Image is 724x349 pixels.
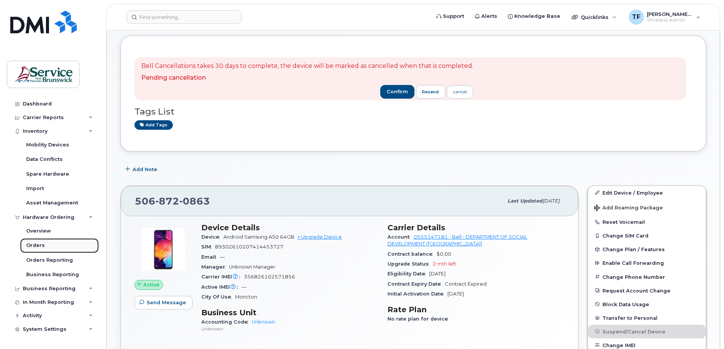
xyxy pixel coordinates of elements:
[588,256,706,270] button: Enable Call Forwarding
[581,14,609,20] span: Quicklinks
[215,244,283,250] span: 89302610207414453727
[594,205,663,212] span: Add Roaming Package
[431,9,469,24] a: Support
[447,85,473,99] a: cancel
[647,17,692,23] span: Wireless Admin
[647,11,692,17] span: [PERSON_NAME] (SD/DS)
[387,291,447,297] span: Initial Activation Date
[201,223,378,232] h3: Device Details
[387,261,433,267] span: Upgrade Status
[387,281,445,287] span: Contract Expiry Date
[141,227,186,272] img: image20231002-3703462-1qu0sfr.jpeg
[588,325,706,338] button: Suspend/Cancel Device
[433,261,456,267] span: 2 mth left
[141,74,473,82] p: Pending cancellation
[201,264,229,270] span: Manager
[133,166,157,173] span: Add Note
[503,9,566,24] a: Knowledge Base
[135,195,210,207] span: 506
[588,229,706,242] button: Change SIM Card
[387,305,564,314] h3: Rate Plan
[147,299,186,306] span: Send Message
[201,234,223,240] span: Device
[387,251,436,257] span: Contract balance
[602,260,664,266] span: Enable Call Forwarding
[229,264,275,270] span: Unknown Manager
[244,274,295,280] span: 356826102571856
[453,88,467,95] div: cancel
[542,198,560,204] span: [DATE]
[387,316,452,322] span: No rate plan for device
[602,329,666,334] span: Suspend/Cancel Device
[387,234,527,247] a: 0555147181 - Bell - DEPARTMENT OF SOCIAL DEVELOPMENT ([GEOGRAPHIC_DATA])
[141,62,473,71] p: Bell Cancellations takes 30 days to complete, the device will be marked as cancelled when that is...
[201,254,220,260] span: Email
[387,223,564,232] h3: Carrier Details
[134,296,193,310] button: Send Message
[588,297,706,311] button: Block Data Usage
[588,186,706,200] a: Edit Device / Employee
[436,251,451,257] span: $0.00
[201,284,242,290] span: Active IMEI
[632,13,640,22] span: TF
[201,244,215,250] span: SIM
[201,274,244,280] span: Carrier IMEI
[126,10,242,24] input: Find something...
[514,13,560,20] span: Knowledge Base
[201,319,252,325] span: Accounting Code
[588,270,706,284] button: Change Phone Number
[588,200,706,215] button: Add Roaming Package
[588,284,706,297] button: Request Account Change
[588,215,706,229] button: Reset Voicemail
[134,120,173,130] a: Add tags
[623,9,706,25] div: Torres-Flores, Fernando (SD/DS)
[602,247,665,252] span: Change Plan / Features
[447,291,464,297] span: [DATE]
[387,234,414,240] span: Account
[566,9,622,25] div: Quicklinks
[416,85,446,99] button: resend
[507,198,542,204] span: Last updated
[387,88,408,95] span: confirm
[443,13,464,20] span: Support
[134,107,692,116] h3: Tags List
[201,308,378,317] h3: Business Unit
[429,271,446,277] span: [DATE]
[143,281,160,288] span: Active
[297,234,342,240] a: + Upgrade Device
[201,294,235,300] span: City Of Use
[588,242,706,256] button: Change Plan / Features
[481,13,497,20] span: Alerts
[387,271,429,277] span: Eligibility Date
[220,254,225,260] span: —
[120,163,164,176] button: Add Note
[179,195,210,207] span: 0863
[223,234,294,240] span: Android Samsung A50 64GB
[155,195,179,207] span: 872
[469,9,503,24] a: Alerts
[201,325,378,332] p: Unknown
[380,85,414,99] button: confirm
[445,281,487,287] span: Contract Expired
[252,319,275,325] a: Unknown
[242,284,247,290] span: —
[235,294,257,300] span: Moncton
[422,89,439,95] span: resend
[588,311,706,325] button: Transfer to Personal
